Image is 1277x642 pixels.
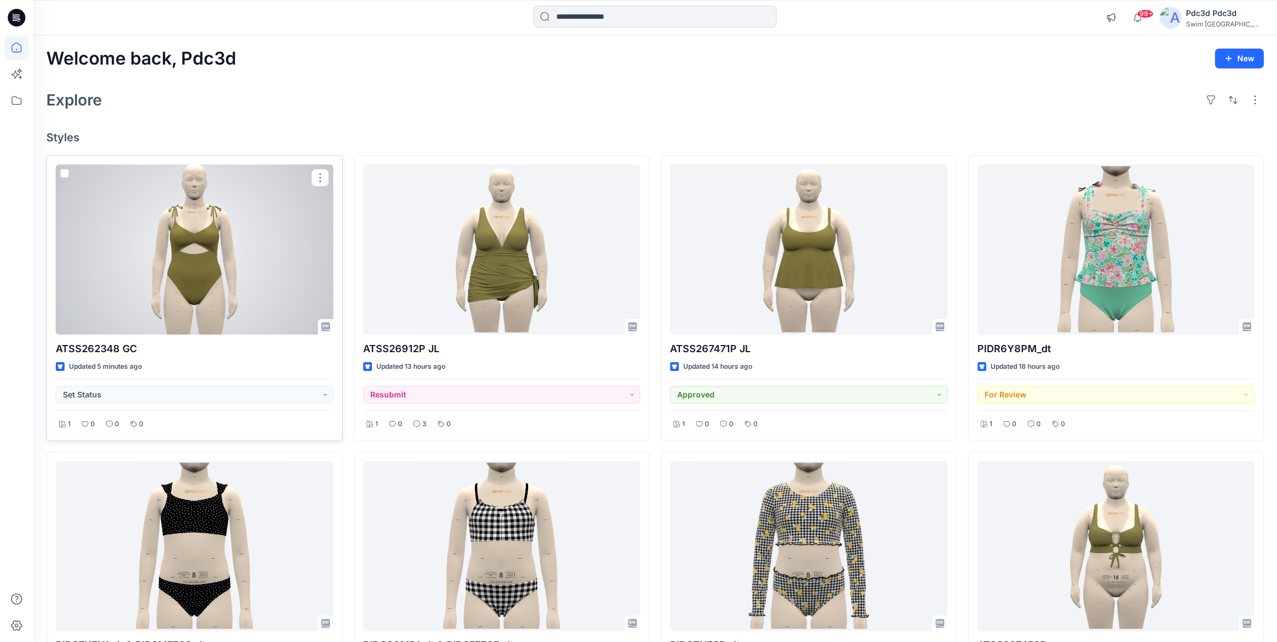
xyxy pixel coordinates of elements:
p: 0 [91,418,95,430]
p: ATSS267471P JL [670,341,948,357]
p: Updated 5 minutes ago [69,361,142,373]
p: 0 [1061,418,1065,430]
a: PIDR6Y8PM_dt [977,165,1255,335]
p: 0 [446,418,451,430]
p: Updated 13 hours ago [376,361,445,373]
h2: Explore [46,91,102,109]
p: 1 [682,418,685,430]
p: 3 [422,418,427,430]
h2: Welcome back, Pdc3d [46,49,236,69]
a: ATSS26912P JL [363,165,641,335]
p: 0 [753,418,758,430]
p: 0 [1036,418,1041,430]
p: 0 [115,418,119,430]
p: 1 [68,418,71,430]
a: ATSS267471P JL [670,165,948,335]
p: ATSS262348 GC [56,341,333,357]
p: 0 [139,418,143,430]
button: New [1215,49,1264,68]
p: 0 [1012,418,1017,430]
h4: Styles [46,131,1264,144]
p: 0 [729,418,733,430]
a: ATSS267458P [977,461,1255,631]
p: 0 [398,418,402,430]
p: ATSS26912P JL [363,341,641,357]
a: PID6ZXE2P_dt [670,461,948,631]
p: PIDR6Y8PM_dt [977,341,1255,357]
a: ATSS262348 GC [56,165,333,335]
a: PIDG90MP1_dt & PID357E6E_dt [363,461,641,631]
div: Pdc3d Pdc3d [1186,7,1263,20]
p: 1 [989,418,992,430]
p: 1 [375,418,378,430]
img: avatar [1159,7,1182,29]
span: 99+ [1137,9,1153,18]
div: Swim [GEOGRAPHIC_DATA] [1186,20,1263,28]
a: PID87KEY1_dt & PID2M7E62_dt [56,461,333,631]
p: 0 [705,418,709,430]
p: Updated 18 hours ago [991,361,1060,373]
p: Updated 14 hours ago [683,361,752,373]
